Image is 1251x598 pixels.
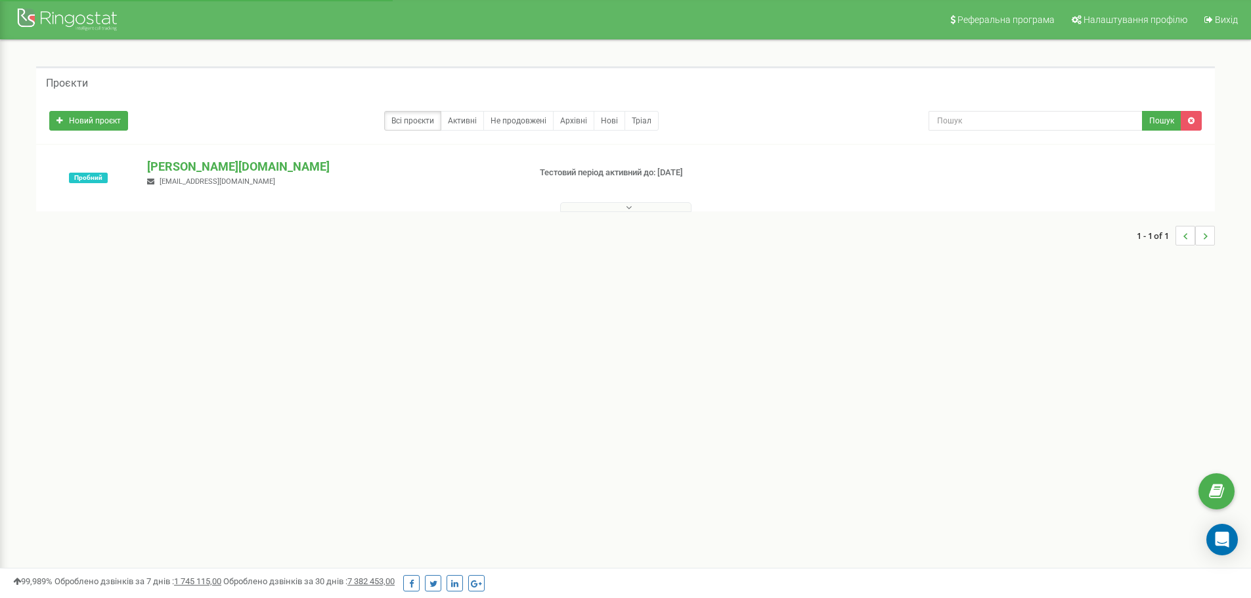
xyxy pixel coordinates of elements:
[1215,14,1238,25] span: Вихід
[1137,226,1175,246] span: 1 - 1 of 1
[55,576,221,586] span: Оброблено дзвінків за 7 днів :
[594,111,625,131] a: Нові
[553,111,594,131] a: Архівні
[174,576,221,586] u: 1 745 115,00
[625,111,659,131] a: Тріал
[957,14,1055,25] span: Реферальна програма
[441,111,484,131] a: Активні
[223,576,395,586] span: Оброблено дзвінків за 30 днів :
[384,111,441,131] a: Всі проєкти
[1142,111,1181,131] button: Пошук
[1137,213,1215,259] nav: ...
[483,111,554,131] a: Не продовжені
[13,576,53,586] span: 99,989%
[46,77,88,89] h5: Проєкти
[929,111,1143,131] input: Пошук
[49,111,128,131] a: Новий проєкт
[69,173,108,183] span: Пробний
[1206,524,1238,555] div: Open Intercom Messenger
[160,177,275,186] span: [EMAIL_ADDRESS][DOMAIN_NAME]
[540,167,813,179] p: Тестовий період активний до: [DATE]
[347,576,395,586] u: 7 382 453,00
[1084,14,1187,25] span: Налаштування профілю
[147,158,518,175] p: [PERSON_NAME][DOMAIN_NAME]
